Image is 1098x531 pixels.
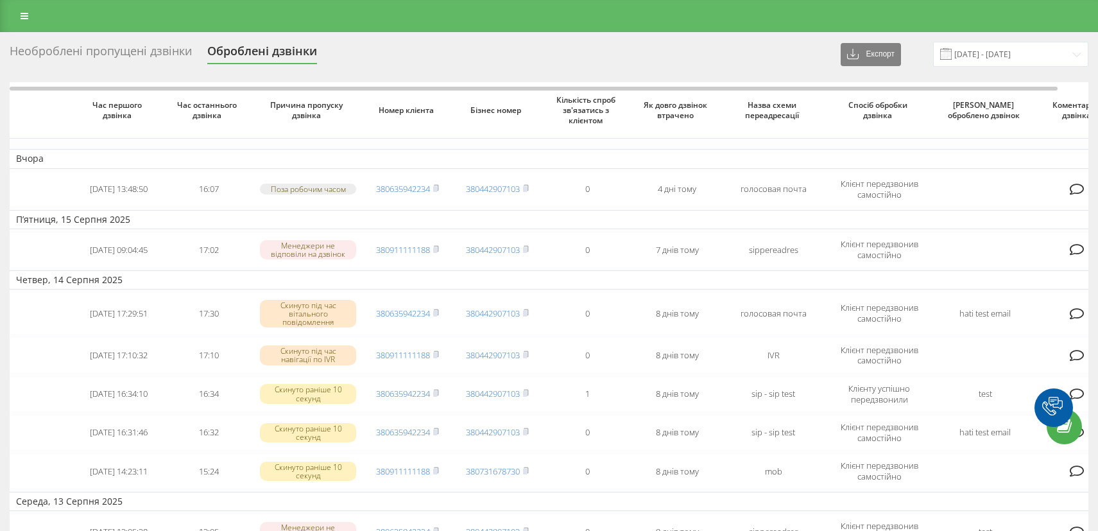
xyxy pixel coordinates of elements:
td: Клієнт передзвонив самостійно [825,415,934,451]
td: Клієнт передзвонив самостійно [825,453,934,489]
td: 4 дні тому [632,171,722,207]
a: 380442907103 [466,426,520,438]
td: голосовая почта [722,292,825,335]
div: Поза робочим часом [260,184,356,195]
a: 380442907103 [466,183,520,195]
td: 0 [542,292,632,335]
span: Бізнес номер [463,105,532,116]
a: 380911111188 [376,466,430,477]
div: Скинуто під час вітального повідомлення [260,300,356,328]
td: [DATE] 09:04:45 [74,232,164,268]
a: 380731678730 [466,466,520,477]
td: 16:32 [164,415,253,451]
td: 8 днів тому [632,453,722,489]
div: Менеджери не відповіли на дзвінок [260,240,356,259]
td: 1 [542,376,632,412]
a: 380442907103 [466,308,520,319]
a: 380442907103 [466,388,520,399]
td: IVR [722,337,825,373]
td: 0 [542,415,632,451]
td: 17:30 [164,292,253,335]
span: Причина пропуску дзвінка [265,100,352,120]
td: [DATE] 13:48:50 [74,171,164,207]
div: Скинуто раніше 10 секунд [260,423,356,442]
td: 0 [542,171,632,207]
td: hati test email [934,415,1036,451]
td: sip - sip test [722,415,825,451]
td: [DATE] 16:31:46 [74,415,164,451]
td: 0 [542,232,632,268]
td: Клієнт передзвонив самостійно [825,292,934,335]
td: Клієнт передзвонив самостійно [825,171,934,207]
td: 0 [542,337,632,373]
span: [PERSON_NAME] оброблено дзвінок [945,100,1025,120]
td: [DATE] 16:34:10 [74,376,164,412]
td: 17:10 [164,337,253,373]
span: Час останнього дзвінка [174,100,243,120]
td: 16:34 [164,376,253,412]
a: 380635942234 [376,308,430,319]
td: [DATE] 17:29:51 [74,292,164,335]
td: test [934,376,1036,412]
a: 380911111188 [376,244,430,256]
td: 8 днів тому [632,292,722,335]
td: sippereadres [722,232,825,268]
td: 17:02 [164,232,253,268]
td: 7 днів тому [632,232,722,268]
span: Спосіб обробки дзвінка [836,100,923,120]
td: 0 [542,453,632,489]
span: Назва схеми переадресації [733,100,814,120]
span: Номер клієнта [373,105,442,116]
td: 8 днів тому [632,376,722,412]
a: 380442907103 [466,349,520,361]
div: Скинуто раніше 10 секунд [260,462,356,481]
td: Клієнт передзвонив самостійно [825,232,934,268]
a: 380635942234 [376,426,430,438]
a: 380442907103 [466,244,520,256]
span: Кількість спроб зв'язатись з клієнтом [553,95,622,125]
td: [DATE] 14:23:11 [74,453,164,489]
button: Експорт [841,43,901,66]
span: Час першого дзвінка [84,100,153,120]
td: mob [722,453,825,489]
div: Скинуто під час навігації по IVR [260,345,356,365]
div: Необроблені пропущені дзвінки [10,44,192,64]
td: hati test email [934,292,1036,335]
td: Клієнту успішно передзвонили [825,376,934,412]
td: 8 днів тому [632,337,722,373]
a: 380911111188 [376,349,430,361]
div: Оброблені дзвінки [207,44,317,64]
td: [DATE] 17:10:32 [74,337,164,373]
a: 380635942234 [376,183,430,195]
div: Скинуто раніше 10 секунд [260,384,356,403]
a: 380635942234 [376,388,430,399]
span: Як довго дзвінок втрачено [642,100,712,120]
td: 15:24 [164,453,253,489]
td: Клієнт передзвонив самостійно [825,337,934,373]
td: голосовая почта [722,171,825,207]
td: 16:07 [164,171,253,207]
td: 8 днів тому [632,415,722,451]
td: sip - sip test [722,376,825,412]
